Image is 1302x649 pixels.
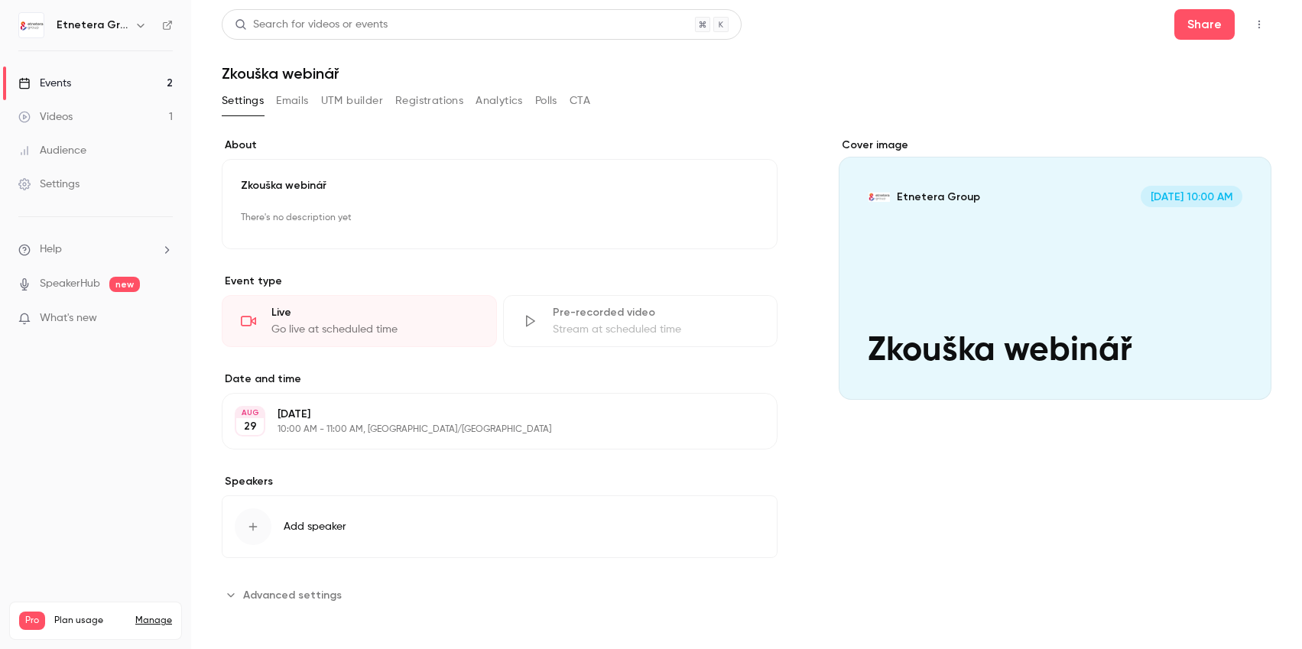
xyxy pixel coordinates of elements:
[40,242,62,258] span: Help
[1174,9,1235,40] button: Share
[321,89,383,113] button: UTM builder
[57,18,128,33] h6: Etnetera Group
[278,423,696,436] p: 10:00 AM - 11:00 AM, [GEOGRAPHIC_DATA]/[GEOGRAPHIC_DATA]
[54,615,126,627] span: Plan usage
[271,322,478,337] div: Go live at scheduled time
[222,295,497,347] div: LiveGo live at scheduled time
[18,76,71,91] div: Events
[18,177,80,192] div: Settings
[135,615,172,627] a: Manage
[222,89,264,113] button: Settings
[553,305,759,320] div: Pre-recorded video
[222,64,1271,83] h1: Zkouška webinář
[222,582,351,607] button: Advanced settings
[222,372,778,387] label: Date and time
[241,206,758,230] p: There's no description yet
[222,474,778,489] label: Speakers
[570,89,590,113] button: CTA
[276,89,308,113] button: Emails
[535,89,557,113] button: Polls
[19,612,45,630] span: Pro
[222,138,778,153] label: About
[222,495,778,558] button: Add speaker
[503,295,778,347] div: Pre-recorded videoStream at scheduled time
[18,109,73,125] div: Videos
[839,138,1271,153] label: Cover image
[243,587,342,603] span: Advanced settings
[222,274,778,289] p: Event type
[839,138,1271,400] section: Cover image
[236,407,264,418] div: AUG
[40,276,100,292] a: SpeakerHub
[284,519,346,534] span: Add speaker
[271,305,478,320] div: Live
[395,89,463,113] button: Registrations
[241,178,758,193] p: Zkouška webinář
[278,407,696,422] p: [DATE]
[109,277,140,292] span: new
[476,89,523,113] button: Analytics
[235,17,388,33] div: Search for videos or events
[222,582,778,607] section: Advanced settings
[553,322,759,337] div: Stream at scheduled time
[19,13,44,37] img: Etnetera Group
[18,242,173,258] li: help-dropdown-opener
[244,419,257,434] p: 29
[18,143,86,158] div: Audience
[40,310,97,326] span: What's new
[154,312,173,326] iframe: Noticeable Trigger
